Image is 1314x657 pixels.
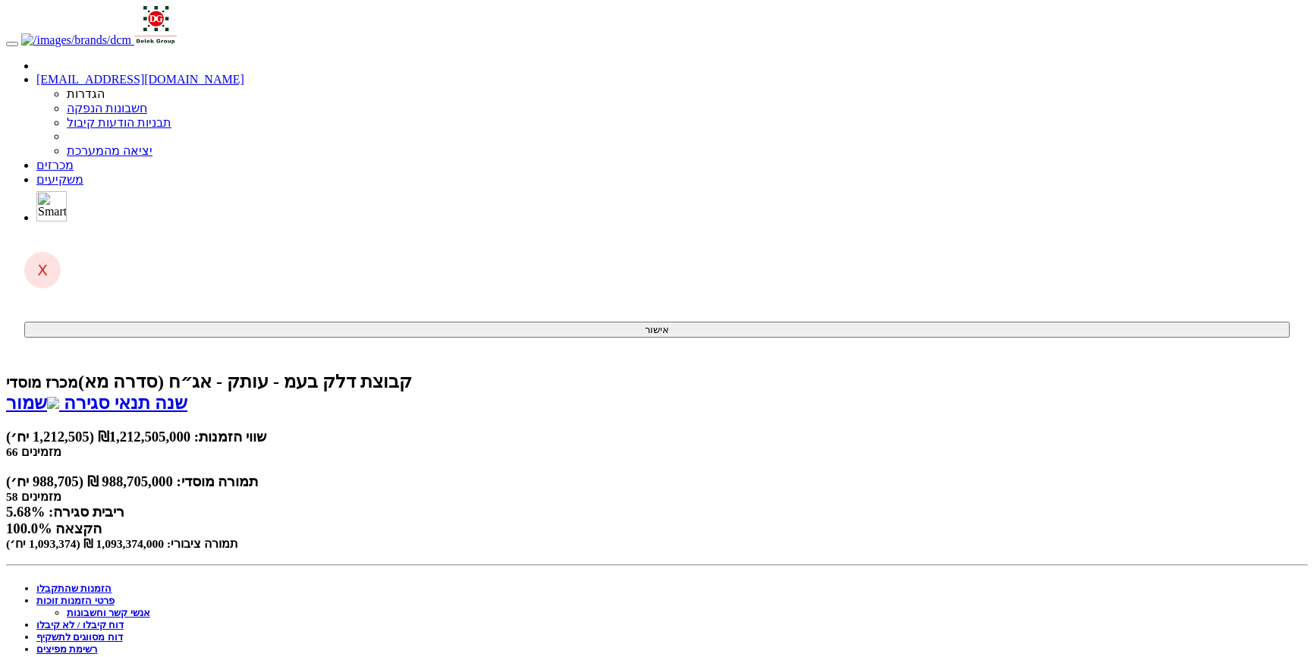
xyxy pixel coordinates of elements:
span: שנה תנאי סגירה [64,393,187,413]
a: משקיעים [36,173,83,186]
a: תבניות הודעות קיבול [67,116,171,129]
img: /images/brands/dcm [21,33,131,47]
a: דוח מסווגים לתשקיף [36,631,123,643]
a: שמור [6,393,59,413]
div: שווי הזמנות: ₪1,212,505,000 (1,212,505 יח׳) [6,429,1308,445]
a: יציאה מהמערכת [67,144,152,157]
a: [EMAIL_ADDRESS][DOMAIN_NAME] [36,73,244,86]
small: תמורה ציבורי: 1,093,374,000 ₪ (1,093,374 יח׳) [6,537,238,550]
span: X [37,261,48,279]
a: דוח קיבלו / לא קיבלו [36,619,124,630]
small: 66 מזמינים [6,445,61,458]
div: קבוצת דלק בעמ - עותק - אג״ח (סדרה מא) - הנפקה לציבור [6,371,1308,392]
a: חשבונות הנפקה [67,102,147,115]
a: מכרזים [36,159,74,171]
a: אנשי קשר וחשבונות [67,607,150,618]
li: הגדרות [67,86,1308,101]
a: רשימת מפיצים [36,643,97,655]
button: אישור [24,322,1290,338]
span: 100.0% הקצאה [6,520,102,536]
div: ריבית סגירה: 5.68% [6,504,1308,520]
img: Auction Logo [134,6,177,44]
div: תמורה מוסדי: 988,705,000 ₪ (988,705 יח׳) [6,473,1308,490]
small: 58 מזמינים [6,490,61,503]
img: excel-file-white.png [47,397,59,409]
a: פרטי הזמנות זוכות [36,595,115,606]
a: שנה תנאי סגירה [59,393,187,413]
img: SmartBull Logo [36,191,67,222]
a: הזמנות שהתקבלו [36,583,112,594]
small: מכרז מוסדי [6,374,78,391]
